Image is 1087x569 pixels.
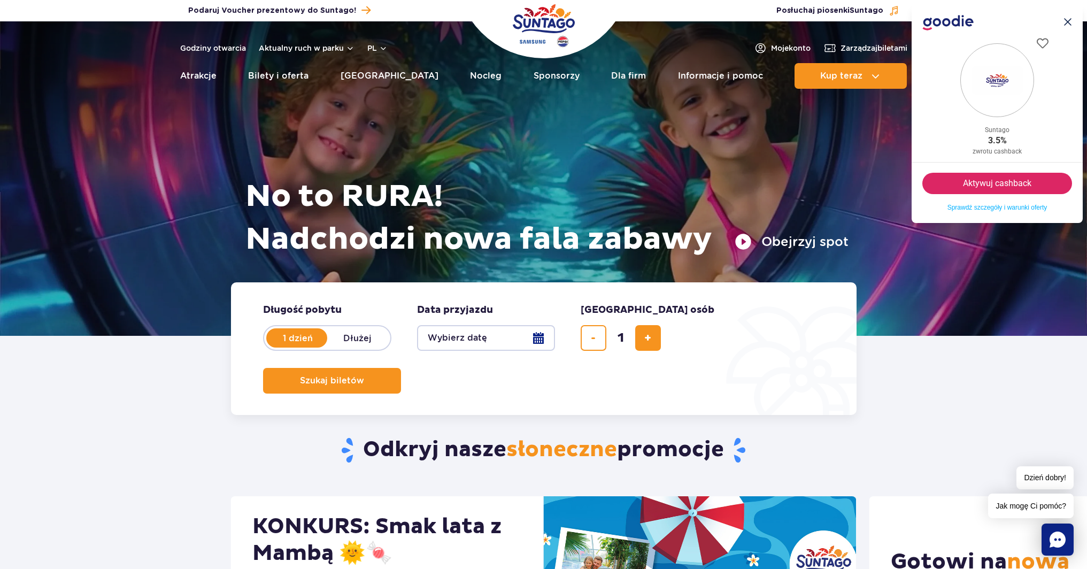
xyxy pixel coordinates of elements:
[180,43,246,53] a: Godziny otwarcia
[263,304,342,317] span: Długość pobytu
[367,43,388,53] button: pl
[188,3,371,18] a: Podaruj Voucher prezentowy do Suntago!
[245,175,849,261] h1: No to RURA! Nadchodzi nowa fala zabawy
[470,63,502,89] a: Nocleg
[534,63,580,89] a: Sponsorzy
[327,327,388,349] label: Dłużej
[776,5,883,16] span: Posłuchaj piosenki
[259,44,354,52] button: Aktualny ruch w parku
[841,43,907,53] span: Zarządzaj biletami
[581,325,606,351] button: usuń bilet
[635,325,661,351] button: dodaj bilet
[754,42,811,55] a: Mojekonto
[300,376,364,386] span: Szukaj biletów
[850,7,883,14] span: Suntago
[678,63,763,89] a: Informacje i pomoc
[231,282,857,415] form: Planowanie wizyty w Park of Poland
[1042,524,1074,556] div: Chat
[180,63,217,89] a: Atrakcje
[823,42,907,55] a: Zarządzajbiletami
[417,325,555,351] button: Wybierz datę
[248,63,309,89] a: Bilety i oferta
[506,436,617,463] span: słoneczne
[417,304,493,317] span: Data przyjazdu
[263,368,401,394] button: Szukaj biletów
[341,63,438,89] a: [GEOGRAPHIC_DATA]
[188,5,356,16] span: Podaruj Voucher prezentowy do Suntago!
[267,327,328,349] label: 1 dzień
[771,43,811,53] span: Moje konto
[988,494,1074,518] span: Jak mogę Ci pomóc?
[820,71,862,81] span: Kup teraz
[735,233,849,250] button: Obejrzyj spot
[581,304,714,317] span: [GEOGRAPHIC_DATA] osób
[252,513,522,567] h2: KONKURS: Smak lata z Mambą 🌞🍬
[776,5,899,16] button: Posłuchaj piosenkiSuntago
[795,63,907,89] button: Kup teraz
[608,325,634,351] input: liczba biletów
[1016,466,1074,489] span: Dzień dobry!
[611,63,646,89] a: Dla firm
[230,436,857,464] h2: Odkryj nasze promocje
